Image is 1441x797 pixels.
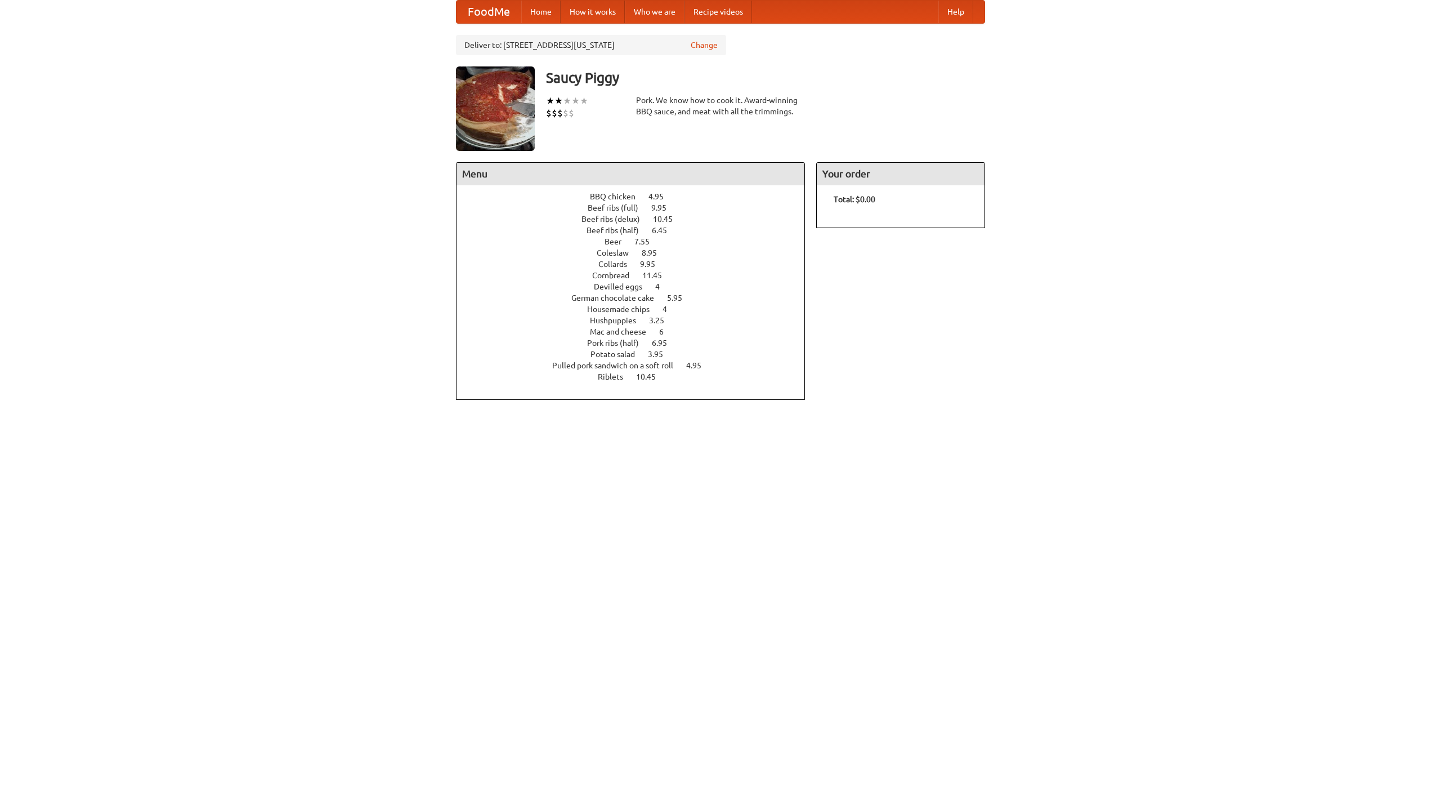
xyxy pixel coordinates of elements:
span: Collards [598,260,638,269]
a: Pork ribs (half) 6.95 [587,339,688,348]
span: 10.45 [653,215,684,224]
h3: Saucy Piggy [546,66,985,89]
span: 9.95 [651,203,678,212]
span: Devilled eggs [594,282,654,291]
div: Pork. We know how to cook it. Award-winning BBQ sauce, and meat with all the trimmings. [636,95,805,117]
a: Who we are [625,1,684,23]
a: Cornbread 11.45 [592,271,683,280]
span: BBQ chicken [590,192,647,201]
span: 4 [655,282,671,291]
li: $ [563,107,569,119]
span: 7.55 [634,237,661,246]
span: 4 [663,305,678,314]
a: Pulled pork sandwich on a soft roll 4.95 [552,361,722,370]
a: Riblets 10.45 [598,372,677,381]
li: $ [569,107,574,119]
h4: Menu [457,163,804,185]
li: ★ [554,95,563,107]
span: Beef ribs (full) [588,203,650,212]
span: 5.95 [667,293,693,302]
span: 10.45 [636,372,667,381]
span: Coleslaw [597,248,640,257]
span: Potato salad [590,350,646,359]
a: Beer 7.55 [605,237,670,246]
span: Beer [605,237,633,246]
li: $ [552,107,557,119]
span: 3.95 [648,350,674,359]
h4: Your order [817,163,984,185]
a: Coleslaw 8.95 [597,248,678,257]
span: Mac and cheese [590,327,657,336]
li: ★ [571,95,580,107]
a: Beef ribs (full) 9.95 [588,203,687,212]
span: Hushpuppies [590,316,647,325]
span: Cornbread [592,271,641,280]
span: Pork ribs (half) [587,339,650,348]
a: Potato salad 3.95 [590,350,684,359]
span: Housemade chips [587,305,661,314]
span: Riblets [598,372,634,381]
span: 4.95 [648,192,675,201]
a: FoodMe [457,1,521,23]
a: How it works [561,1,625,23]
span: 6.45 [652,226,678,235]
span: 11.45 [642,271,673,280]
a: Change [691,39,718,51]
a: Devilled eggs 4 [594,282,681,291]
span: Beef ribs (half) [587,226,650,235]
div: Deliver to: [STREET_ADDRESS][US_STATE] [456,35,726,55]
a: Mac and cheese 6 [590,327,684,336]
a: Hushpuppies 3.25 [590,316,685,325]
li: $ [546,107,552,119]
span: German chocolate cake [571,293,665,302]
li: ★ [580,95,588,107]
span: Pulled pork sandwich on a soft roll [552,361,684,370]
span: Beef ribs (delux) [581,215,651,224]
span: 4.95 [686,361,713,370]
a: Housemade chips 4 [587,305,688,314]
span: 6 [659,327,675,336]
a: Home [521,1,561,23]
a: Collards 9.95 [598,260,676,269]
span: 6.95 [652,339,678,348]
li: ★ [546,95,554,107]
a: Help [938,1,973,23]
span: 9.95 [640,260,666,269]
li: $ [557,107,563,119]
img: angular.jpg [456,66,535,151]
a: BBQ chicken 4.95 [590,192,684,201]
a: Beef ribs (half) 6.45 [587,226,688,235]
span: 8.95 [642,248,668,257]
span: 3.25 [649,316,675,325]
a: Recipe videos [684,1,752,23]
li: ★ [563,95,571,107]
a: German chocolate cake 5.95 [571,293,703,302]
b: Total: $0.00 [834,195,875,204]
a: Beef ribs (delux) 10.45 [581,215,693,224]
